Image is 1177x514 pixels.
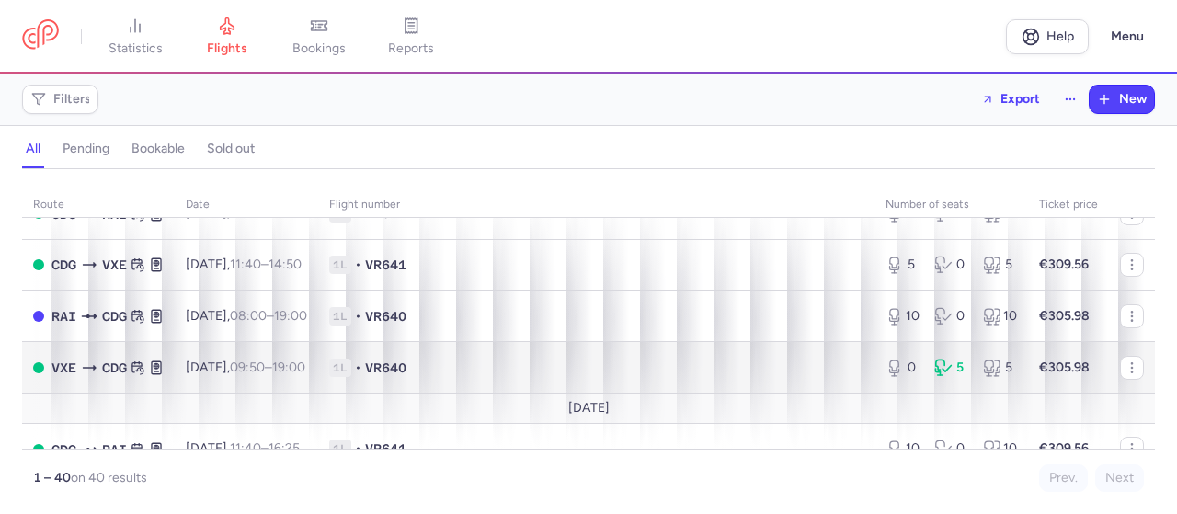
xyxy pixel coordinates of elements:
div: 5 [983,359,1017,377]
button: Export [969,85,1052,114]
span: RAI [102,440,127,460]
span: CDG [102,358,127,378]
time: 11:40 [230,257,261,272]
h4: all [26,141,40,157]
span: 1L [329,307,351,326]
div: 0 [934,440,968,458]
strong: €305.98 [1039,308,1090,324]
th: route [22,191,175,219]
span: – [230,308,307,324]
div: 0 [934,307,968,326]
a: statistics [89,17,181,57]
span: 1L [329,256,351,274]
th: date [175,191,318,219]
div: 10 [983,307,1017,326]
span: [DATE], [186,440,300,456]
span: VXE [102,255,127,275]
th: Flight number [318,191,874,219]
span: [DATE], [186,308,307,324]
div: 5 [983,256,1017,274]
span: on 40 results [71,470,147,485]
button: Filters [23,86,97,113]
div: 10 [886,307,920,326]
time: 09:50 [230,360,265,375]
a: reports [365,17,457,57]
span: • [355,307,361,326]
span: VXE [51,358,76,378]
span: [DATE], [186,257,302,272]
span: – [230,440,300,456]
span: VR641 [365,440,406,458]
a: flights [181,17,273,57]
a: CitizenPlane red outlined logo [22,19,59,53]
span: Filters [53,92,91,107]
h4: pending [63,141,109,157]
span: bookings [292,40,346,57]
button: Next [1095,464,1144,492]
span: New [1119,92,1147,107]
time: 19:00 [272,360,305,375]
time: 19:00 [274,308,307,324]
span: CDG [102,306,127,326]
span: Export [1000,92,1040,106]
span: VR640 [365,359,406,377]
div: 10 [983,440,1017,458]
span: 1L [329,440,351,458]
button: Menu [1100,19,1155,54]
time: 11:40 [230,440,261,456]
strong: 1 – 40 [33,470,71,485]
th: Ticket price [1028,191,1109,219]
span: Help [1046,29,1074,43]
time: 08:00 [230,308,267,324]
span: VR641 [365,256,406,274]
time: 16:25 [269,440,300,456]
div: 5 [934,359,968,377]
span: – [230,257,302,272]
h4: sold out [207,141,255,157]
span: 1L [329,359,351,377]
strong: €305.98 [1039,360,1090,375]
strong: €309.56 [1039,440,1089,456]
th: number of seats [874,191,1028,219]
h4: bookable [131,141,185,157]
span: VR640 [365,307,406,326]
span: • [355,359,361,377]
span: • [355,256,361,274]
button: New [1090,86,1154,113]
time: 14:50 [269,257,302,272]
span: statistics [109,40,163,57]
div: 0 [934,256,968,274]
div: 0 [886,359,920,377]
div: 5 [886,256,920,274]
div: 10 [886,440,920,458]
button: Prev. [1039,464,1088,492]
strong: €309.56 [1039,257,1089,272]
span: reports [388,40,434,57]
span: • [355,440,361,458]
span: flights [207,40,247,57]
a: bookings [273,17,365,57]
span: [DATE] [568,401,610,416]
span: – [230,360,305,375]
span: [DATE], [186,360,305,375]
span: RAI [51,306,76,326]
a: Help [1006,19,1089,54]
span: CDG [51,255,76,275]
span: CDG [51,440,76,460]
